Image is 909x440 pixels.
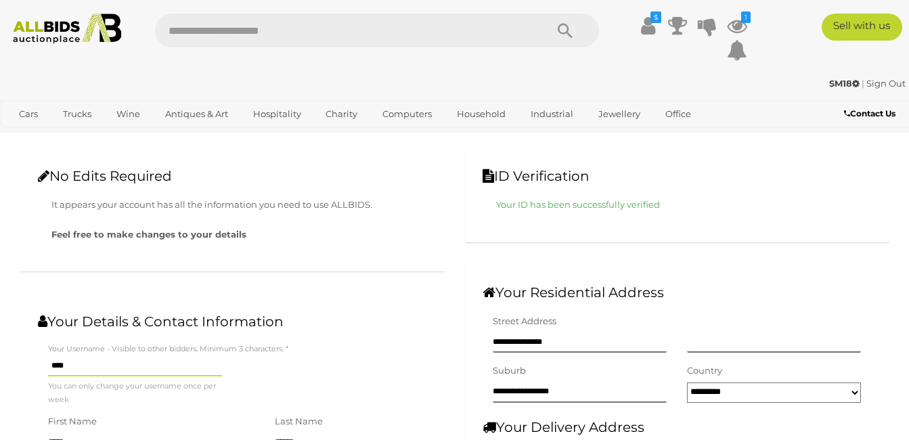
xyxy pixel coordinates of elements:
[156,103,237,125] a: Antiques & Art
[829,78,860,89] strong: SM18
[844,108,895,118] b: Contact Us
[650,12,661,23] i: $
[317,103,366,125] a: Charity
[866,78,906,89] a: Sign Out
[657,103,700,125] a: Office
[483,420,872,435] h2: Your Delivery Address
[522,103,582,125] a: Industrial
[244,103,310,125] a: Hospitality
[51,197,427,213] p: It appears your account has all the information you need to use ALLBIDS.
[862,78,864,89] span: |
[496,197,872,213] p: Your ID has been successfully verified
[687,363,722,378] label: Country
[822,14,902,41] a: Sell with us
[48,380,222,407] small: You can only change your username once per week
[51,229,246,240] strong: Feel free to make changes to your details
[638,14,658,38] a: $
[741,12,751,23] i: 1
[493,313,556,329] label: Street Address
[829,78,862,89] a: SM18
[10,103,47,125] a: Cars
[483,169,872,183] h2: ID Verification
[38,169,427,183] h2: No Edits Required
[108,103,149,125] a: Wine
[374,103,441,125] a: Computers
[448,103,514,125] a: Household
[10,125,56,148] a: Sports
[7,14,128,44] img: Allbids.com.au
[727,14,747,38] a: 1
[275,414,323,429] label: Last Name
[38,314,427,329] h2: Your Details & Contact Information
[844,106,899,121] a: Contact Us
[590,103,649,125] a: Jewellery
[531,14,599,47] button: Search
[493,363,526,378] label: Suburb
[54,103,100,125] a: Trucks
[63,125,177,148] a: [GEOGRAPHIC_DATA]
[483,285,872,300] h2: Your Residential Address
[48,414,97,429] label: First Name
